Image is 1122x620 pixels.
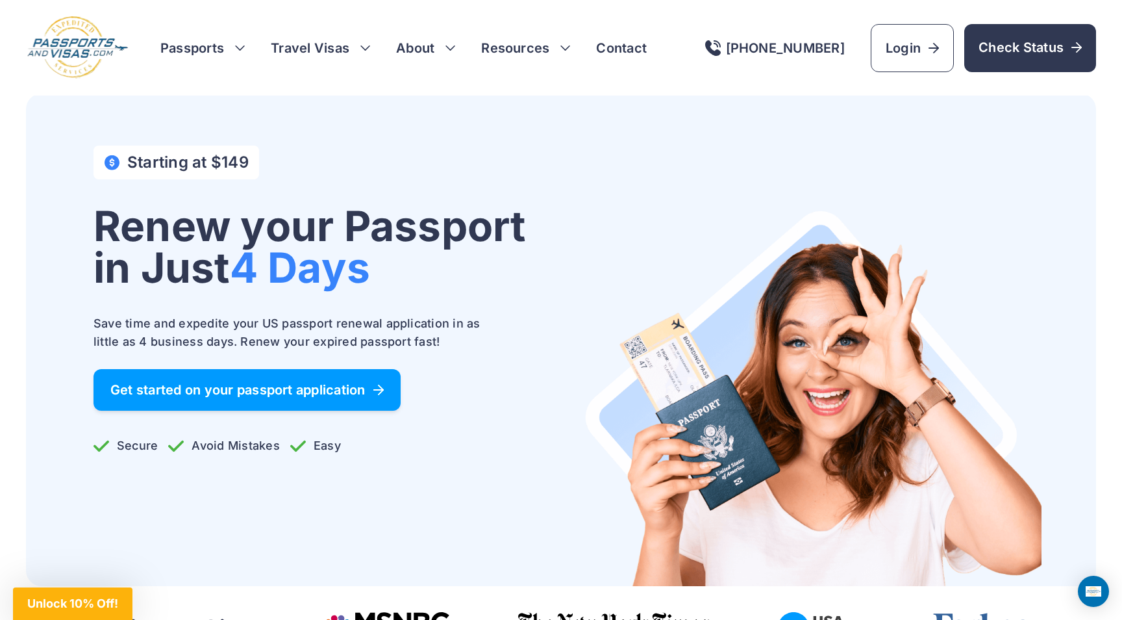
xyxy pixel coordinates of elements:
[964,24,1096,72] a: Check Status
[127,153,249,172] h4: Starting at $149
[93,205,526,289] h1: Renew your Passport in Just
[13,588,132,620] div: Unlock 10% Off!
[93,369,401,411] a: Get started on your passport application
[271,39,370,57] h3: Travel Visas
[26,16,129,80] img: Logo
[584,210,1041,586] img: Renew your Passport in Just 4 Days
[979,38,1082,57] span: Check Status
[110,383,384,396] span: Get started on your passport application
[1078,576,1109,607] div: Open Intercom Messenger
[290,437,341,455] p: Easy
[160,39,245,57] h3: Passports
[168,437,279,455] p: Avoid Mistakes
[230,242,370,292] span: 4 Days
[871,24,954,72] a: Login
[596,39,647,57] a: Contact
[886,39,939,57] span: Login
[93,437,158,455] p: Secure
[396,39,434,57] a: About
[481,39,570,57] h3: Resources
[705,40,845,56] a: [PHONE_NUMBER]
[27,597,118,610] span: Unlock 10% Off!
[93,315,496,351] p: Save time and expedite your US passport renewal application in as little as 4 business days. Rene...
